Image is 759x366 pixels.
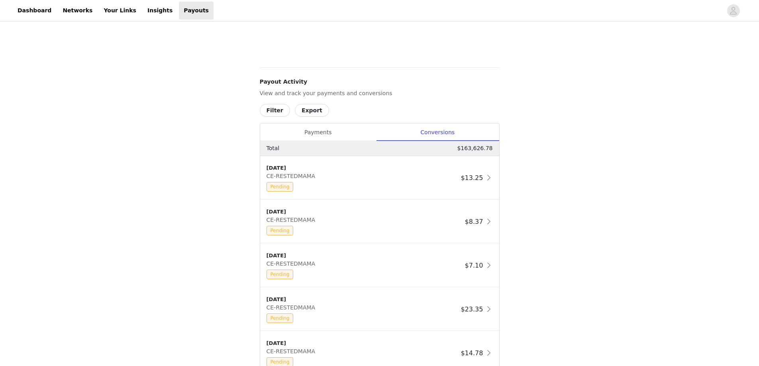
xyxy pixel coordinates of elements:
div: Payments [260,123,376,141]
button: Export [295,104,329,117]
div: [DATE] [267,296,458,303]
button: Filter [260,104,290,117]
div: clickable-list-item [260,200,499,244]
div: [DATE] [267,164,458,172]
span: CE-RESTEDMAMA [267,348,319,354]
div: [DATE] [267,339,458,347]
div: clickable-list-item [260,156,499,200]
a: Networks [58,2,97,20]
div: avatar [730,4,737,17]
span: $8.37 [465,218,483,225]
div: [DATE] [267,208,462,216]
span: CE-RESTEDMAMA [267,260,319,267]
div: clickable-list-item [260,288,499,331]
span: Pending [267,313,294,323]
span: CE-RESTEDMAMA [267,304,319,311]
p: View and track your payments and conversions [260,89,500,98]
span: Pending [267,270,294,279]
div: clickable-list-item [260,244,499,288]
a: Payouts [179,2,214,20]
p: $163,626.78 [457,144,492,153]
span: $13.25 [461,174,483,182]
a: Insights [143,2,177,20]
span: $7.10 [465,262,483,269]
span: $14.78 [461,349,483,357]
span: $23.35 [461,305,483,313]
a: Dashboard [13,2,56,20]
span: Pending [267,226,294,235]
span: CE-RESTEDMAMA [267,217,319,223]
span: CE-RESTEDMAMA [267,173,319,179]
p: Total [267,144,280,153]
h4: Payout Activity [260,78,500,86]
span: Pending [267,182,294,192]
div: Conversions [376,123,499,141]
a: Your Links [99,2,141,20]
div: [DATE] [267,252,462,260]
